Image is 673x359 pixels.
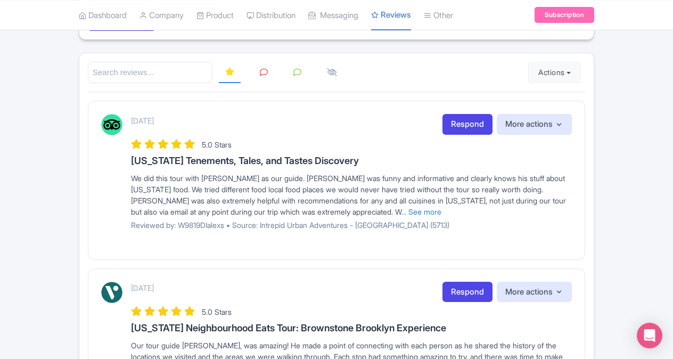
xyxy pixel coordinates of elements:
[424,1,453,30] a: Other
[196,1,234,30] a: Product
[497,114,572,135] button: More actions
[131,156,572,166] h3: [US_STATE] Tenements, Tales, and Tastes Discovery
[131,173,572,217] div: We did this tour with [PERSON_NAME] as our guide. [PERSON_NAME] was funny and informative and cle...
[131,323,572,333] h3: [US_STATE] Neighbourhood Eats Tour: Brownstone Brooklyn Experience
[88,62,212,84] input: Search reviews...
[101,114,122,135] img: Tripadvisor Logo
[637,323,662,348] div: Open Intercom Messenger
[139,1,184,30] a: Company
[535,7,594,23] a: Subscription
[202,307,232,316] span: 5.0 Stars
[131,219,572,231] p: Reviewed by: W9819DIalexs • Source: Intrepid Urban Adventures - [GEOGRAPHIC_DATA] (5713)
[247,1,296,30] a: Distribution
[528,62,581,83] button: Actions
[401,207,441,216] a: ... See more
[131,115,154,126] p: [DATE]
[442,282,493,303] a: Respond
[101,282,122,303] img: Viator Logo
[202,140,232,149] span: 5.0 Stars
[442,114,493,135] a: Respond
[131,282,154,293] p: [DATE]
[308,1,358,30] a: Messaging
[497,282,572,303] button: More actions
[79,1,127,30] a: Dashboard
